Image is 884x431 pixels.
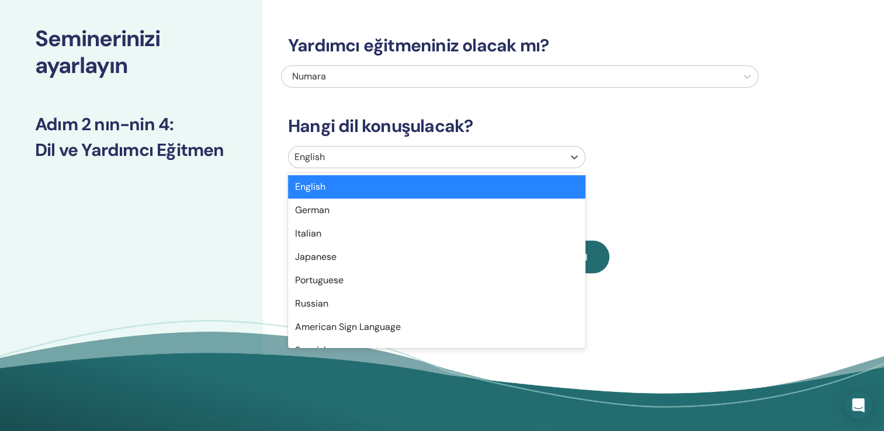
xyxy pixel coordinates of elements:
[35,26,228,79] h2: Seminerinizi ayarlayın
[288,222,585,245] div: Italian
[844,391,872,419] div: Open Intercom Messenger
[288,269,585,292] div: Portuguese
[288,245,585,269] div: Japanese
[35,114,228,135] h3: Adım 2 nın-nin 4 :
[288,175,585,199] div: English
[281,35,758,56] h3: Yardımcı eğitmeniniz olacak mı?
[288,339,585,362] div: Spanish
[292,70,326,82] span: Numara
[281,116,758,137] h3: Hangi dil konuşulacak?
[288,292,585,315] div: Russian
[288,315,585,339] div: American Sign Language
[288,199,585,222] div: German
[35,140,228,161] h3: Dil ve Yardımcı Eğitmen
